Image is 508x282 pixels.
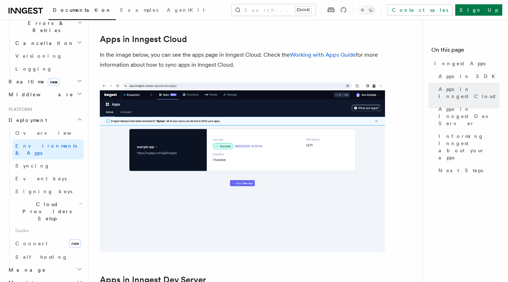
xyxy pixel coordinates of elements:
button: Middleware [6,88,84,101]
a: Apps in Inngest Cloud [100,34,187,44]
span: Guides [12,225,84,236]
button: Errors & Retries [12,17,84,37]
span: Environments & Apps [15,143,77,156]
button: Cloud Providers Setup [12,198,84,225]
a: Examples [116,2,163,19]
a: Overview [12,127,84,139]
span: Examples [120,7,158,13]
span: Overview [15,130,89,136]
span: Platform [6,107,32,112]
span: AgentKit [167,7,205,13]
a: Documentation [48,2,116,20]
a: Signing keys [12,185,84,198]
span: Self hosting [15,254,68,260]
a: Working with Apps Guide [290,51,356,58]
span: Realtime [6,78,60,85]
a: Informing Inngest about your apps [436,130,499,164]
span: Event keys [15,176,67,181]
button: Toggle dark mode [358,6,375,14]
button: Manage [6,263,84,276]
span: Syncing [15,163,50,169]
span: Informing Inngest about your apps [438,133,499,161]
img: Inngest Cloud screen with apps [100,81,385,252]
span: Apps in SDK [438,73,499,80]
span: Cloud Providers Setup [12,201,79,222]
span: Deployment [6,117,47,124]
button: Deployment [6,114,84,127]
a: Syncing [12,159,84,172]
span: Versioning [15,53,62,59]
button: Realtimenew [6,75,84,88]
a: Apps in Inngest Cloud [436,83,499,103]
p: In the image below, you can see the apps page in Inngest Cloud. Check the for more information ab... [100,50,385,70]
span: Next Steps [438,167,483,174]
a: Self hosting [12,251,84,263]
span: Signing keys [15,189,72,194]
span: Logging [15,66,52,72]
span: Middleware [6,91,73,98]
a: Environments & Apps [12,139,84,159]
a: Contact sales [387,4,452,16]
span: new [69,239,81,248]
a: Connectnew [12,236,84,251]
a: Event keys [12,172,84,185]
span: Connect [15,241,47,246]
span: Documentation [53,7,112,13]
a: Sign Up [455,4,502,16]
a: Versioning [12,50,84,62]
button: Cancellation [12,37,84,50]
a: Apps in Inngest Dev Server [436,103,499,130]
button: Search...Ctrl+K [232,4,315,16]
a: Inngest Apps [431,57,499,70]
kbd: Ctrl+K [295,6,311,14]
div: Deployment [6,127,84,263]
a: Apps in SDK [436,70,499,83]
a: AgentKit [163,2,209,19]
span: Apps in Inngest Dev Server [438,106,499,127]
h4: On this page [431,46,499,57]
span: Inngest Apps [434,60,486,67]
span: new [48,78,60,86]
span: Errors & Retries [12,20,77,34]
span: Cancellation [12,40,74,47]
span: Apps in Inngest Cloud [438,86,499,100]
a: Logging [12,62,84,75]
a: Next Steps [436,164,499,177]
span: Manage [6,266,46,273]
